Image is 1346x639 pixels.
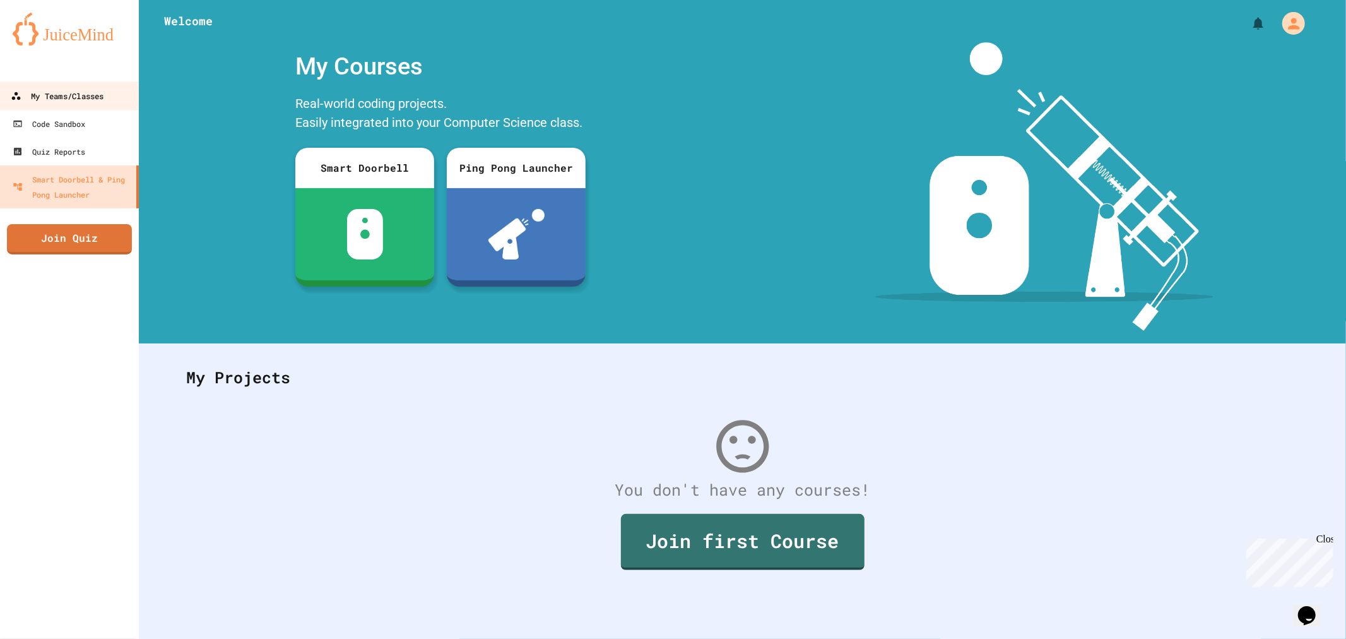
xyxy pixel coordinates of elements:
[347,209,383,260] img: sdb-white.svg
[13,144,85,159] div: Quiz Reports
[289,42,592,91] div: My Courses
[1241,534,1333,587] iframe: chat widget
[621,514,865,570] a: Join first Course
[13,116,85,131] div: Code Sandbox
[1293,588,1333,626] iframe: chat widget
[174,353,1311,402] div: My Projects
[11,88,103,104] div: My Teams/Classes
[7,224,132,254] a: Join Quiz
[174,478,1311,502] div: You don't have any courses!
[13,172,131,202] div: Smart Doorbell & Ping Pong Launcher
[1269,9,1308,38] div: My Account
[488,209,545,260] img: ppl-with-ball.png
[13,13,126,45] img: logo-orange.svg
[1227,13,1269,34] div: My Notifications
[875,42,1213,331] img: banner-image-my-projects.png
[5,5,87,80] div: Chat with us now!Close
[447,148,586,188] div: Ping Pong Launcher
[289,91,592,138] div: Real-world coding projects. Easily integrated into your Computer Science class.
[295,148,434,188] div: Smart Doorbell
